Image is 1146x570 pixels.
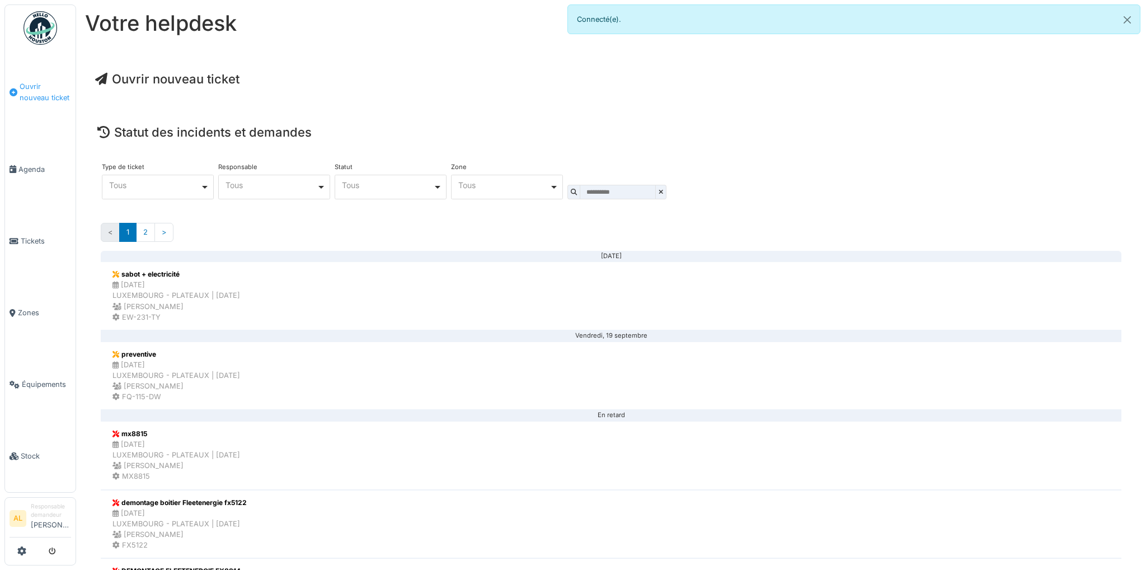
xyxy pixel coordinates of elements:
a: Équipements [5,349,76,421]
span: Tickets [21,236,71,246]
div: Tous [109,182,200,188]
button: Close [1115,5,1140,35]
div: sabot + electricité [112,269,240,279]
label: Responsable [218,164,257,170]
img: Badge_color-CXgf-gQk.svg [24,11,57,45]
label: Type de ticket [102,164,144,170]
span: Ouvrir nouveau ticket [20,81,71,102]
div: Connecté(e). [567,4,1140,34]
div: [DATE] LUXEMBOURG - PLATEAUX | [DATE] [PERSON_NAME] [112,508,247,540]
div: Responsable demandeur [31,502,71,520]
span: Stock [21,451,71,461]
a: 2 [136,223,155,241]
span: Zones [18,307,71,318]
div: Tous [226,182,317,188]
a: Tickets [5,205,76,277]
div: MX8815 [112,471,240,482]
a: Suivant [154,223,173,241]
a: AL Responsable demandeur[PERSON_NAME] [10,502,71,538]
label: Statut [335,164,353,170]
a: mx8815 [DATE]LUXEMBOURG - PLATEAUX | [DATE] [PERSON_NAME] MX8815 [101,421,1121,490]
li: AL [10,510,26,527]
div: Tous [342,182,433,188]
div: preventive [112,349,240,359]
div: [DATE] LUXEMBOURG - PLATEAUX | [DATE] [PERSON_NAME] [112,439,240,471]
nav: Pages [101,223,1121,250]
div: EW-231-TY [112,312,240,323]
div: [DATE] [110,256,1112,257]
div: [DATE] LUXEMBOURG - PLATEAUX | [DATE] [PERSON_NAME] [112,359,240,392]
div: mx8815 [112,429,240,439]
a: Zones [5,277,76,349]
a: 1 [119,223,137,241]
a: sabot + electricité [DATE]LUXEMBOURG - PLATEAUX | [DATE] [PERSON_NAME] EW-231-TY [101,261,1121,330]
span: Agenda [18,164,71,175]
a: Stock [5,421,76,492]
h4: Statut des incidents et demandes [97,125,1125,139]
a: Ouvrir nouveau ticket [5,51,76,133]
div: FX5122 [112,540,247,550]
label: Zone [451,164,467,170]
div: Tous [458,182,549,188]
a: Ouvrir nouveau ticket [95,72,239,86]
div: En retard [110,415,1112,416]
a: demontage boitier Fleetenergie fx5122 [DATE]LUXEMBOURG - PLATEAUX | [DATE] [PERSON_NAME] FX5122 [101,490,1121,559]
li: [PERSON_NAME] [31,502,71,535]
a: Agenda [5,133,76,205]
a: preventive [DATE]LUXEMBOURG - PLATEAUX | [DATE] [PERSON_NAME] FQ-115-DW [101,342,1121,410]
div: Vendredi, 19 septembre [110,335,1112,337]
div: FQ-115-DW [112,391,240,402]
div: demontage boitier Fleetenergie fx5122 [112,498,247,508]
span: Équipements [22,379,71,390]
div: [DATE] LUXEMBOURG - PLATEAUX | [DATE] [PERSON_NAME] [112,279,240,312]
